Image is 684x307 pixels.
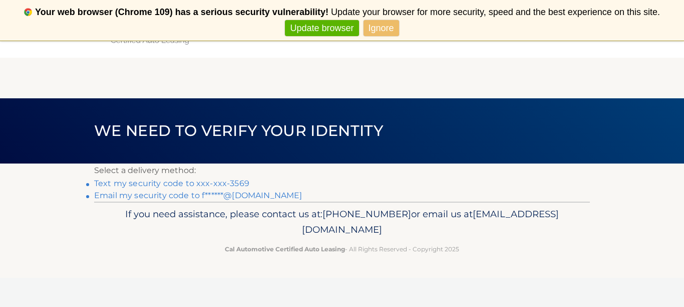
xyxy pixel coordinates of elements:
[331,7,660,17] span: Update your browser for more security, speed and the best experience on this site.
[94,191,302,200] a: Email my security code to f******@[DOMAIN_NAME]
[322,208,411,220] span: [PHONE_NUMBER]
[94,164,590,178] p: Select a delivery method:
[101,244,583,254] p: - All Rights Reserved - Copyright 2025
[94,179,249,188] a: Text my security code to xxx-xxx-3569
[364,20,399,37] a: Ignore
[35,7,328,17] b: Your web browser (Chrome 109) has a serious security vulnerability!
[285,20,359,37] a: Update browser
[94,121,383,140] span: We need to verify your identity
[225,245,345,253] strong: Cal Automotive Certified Auto Leasing
[101,206,583,238] p: If you need assistance, please contact us at: or email us at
